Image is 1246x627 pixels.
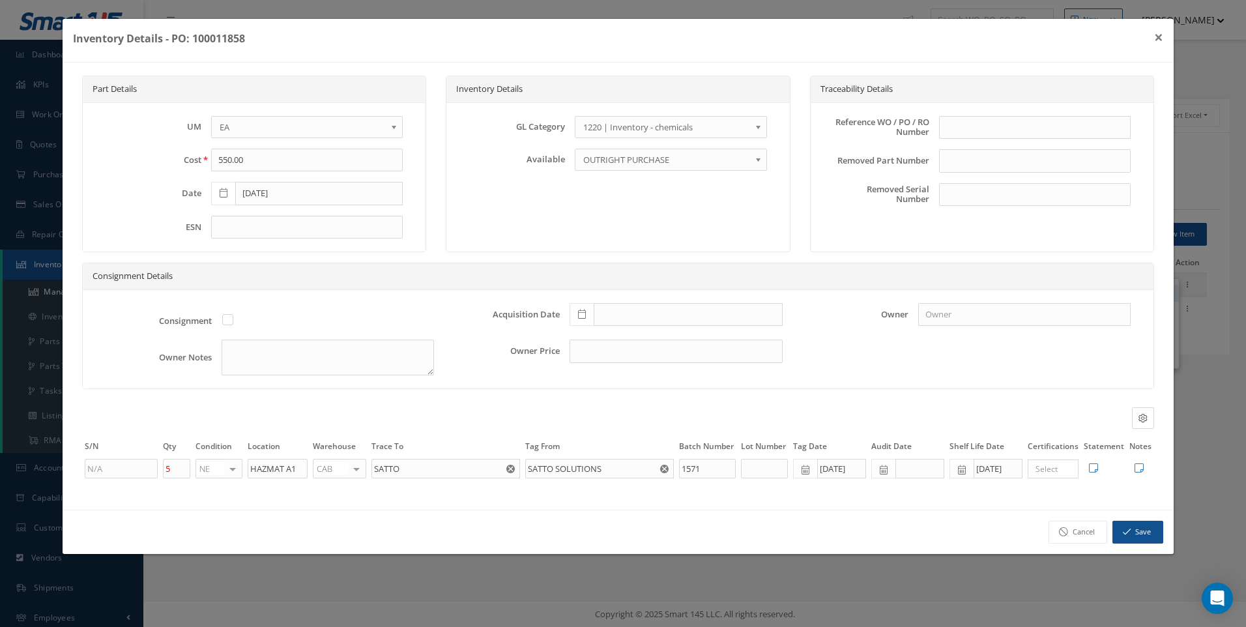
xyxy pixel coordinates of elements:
button: Save [1112,521,1163,544]
label: Removed Serial Number [824,184,929,204]
button: × [1144,19,1174,55]
label: GL Category [459,122,565,132]
label: Consignment [96,316,212,326]
th: Trace To [369,439,523,458]
label: Removed Part Number [824,156,929,166]
a: Cancel [1049,521,1107,544]
input: Tag From [525,459,674,478]
label: UM [96,122,201,132]
button: Reset [504,459,520,478]
input: N/A [85,459,158,478]
th: Lot Number [738,439,790,458]
label: Available [459,154,565,164]
label: Acquisition Date [444,310,560,319]
div: Consignment Details [83,263,1153,290]
th: Tag Date [790,439,869,458]
div: Traceability Details [811,76,1153,103]
span: CAB [313,462,349,475]
th: Notes [1127,439,1154,458]
span: NE [196,462,225,475]
th: Condition [193,439,245,458]
label: Owner Notes [96,353,212,362]
div: Open Intercom Messenger [1202,583,1233,614]
th: S/N [82,439,160,458]
svg: Reset [506,465,515,473]
label: Reference WO / PO / RO Number [824,117,929,137]
span: OUTRIGHT PURCHASE [583,152,749,168]
button: Reset [658,459,674,478]
th: Shelf Life Date [947,439,1025,458]
th: Location [245,439,310,458]
input: Search for option [1030,463,1071,475]
div: Inventory Details [446,76,789,103]
th: Audit Date [869,439,947,458]
span: 1220 | Inventory - chemicals [583,119,749,135]
input: Owner [918,303,1131,327]
label: Owner [792,310,908,319]
svg: Reset [660,465,669,473]
th: Warehouse [310,439,369,458]
th: Statement [1081,439,1127,458]
b: Inventory Details - PO: 100011858 [73,31,245,46]
th: Batch Number [676,439,738,458]
label: Owner Price [444,346,560,356]
label: Date [96,188,201,198]
label: ESN [96,222,201,232]
th: Certifications [1025,439,1081,458]
input: Trace To [371,459,520,478]
span: EA [220,119,386,135]
th: Tag From [523,439,676,458]
th: Qty [160,439,193,458]
div: Part Details [83,76,426,103]
label: Cost [96,155,201,165]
